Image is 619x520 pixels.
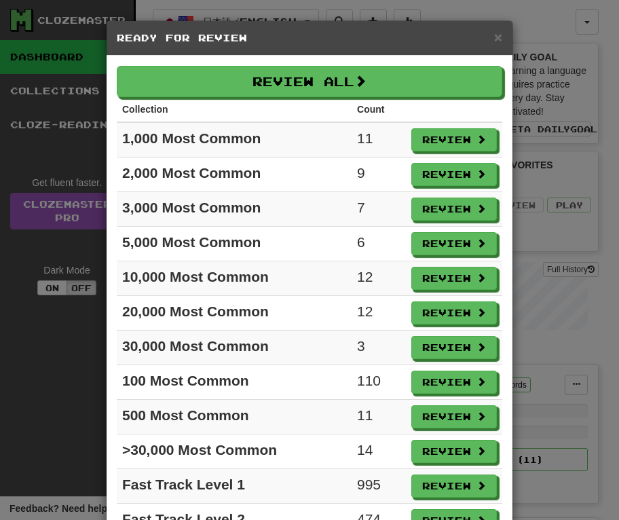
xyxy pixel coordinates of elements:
th: Count [352,97,406,122]
td: 5,000 Most Common [117,227,352,261]
td: 3,000 Most Common [117,192,352,227]
button: Review [411,301,497,324]
td: 12 [352,261,406,296]
td: 2,000 Most Common [117,157,352,192]
button: Review [411,163,497,186]
td: 30,000 Most Common [117,331,352,365]
td: 11 [352,122,406,157]
td: 3 [352,331,406,365]
button: Review [411,128,497,151]
td: 14 [352,434,406,469]
button: Review [411,405,497,428]
button: Review [411,475,497,498]
button: Review [411,232,497,255]
th: Collection [117,97,352,122]
td: 995 [352,469,406,504]
td: 1,000 Most Common [117,122,352,157]
td: >30,000 Most Common [117,434,352,469]
button: Review [411,267,497,290]
h5: Ready for Review [117,31,502,45]
td: 11 [352,400,406,434]
td: 20,000 Most Common [117,296,352,331]
td: 9 [352,157,406,192]
button: Review [411,198,497,221]
td: 100 Most Common [117,365,352,400]
button: Review All [117,66,502,97]
td: 12 [352,296,406,331]
td: 10,000 Most Common [117,261,352,296]
button: Close [494,30,502,44]
button: Review [411,371,497,394]
span: × [494,29,502,45]
button: Review [411,336,497,359]
td: Fast Track Level 1 [117,469,352,504]
button: Review [411,440,497,463]
td: 7 [352,192,406,227]
td: 110 [352,365,406,400]
td: 500 Most Common [117,400,352,434]
td: 6 [352,227,406,261]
